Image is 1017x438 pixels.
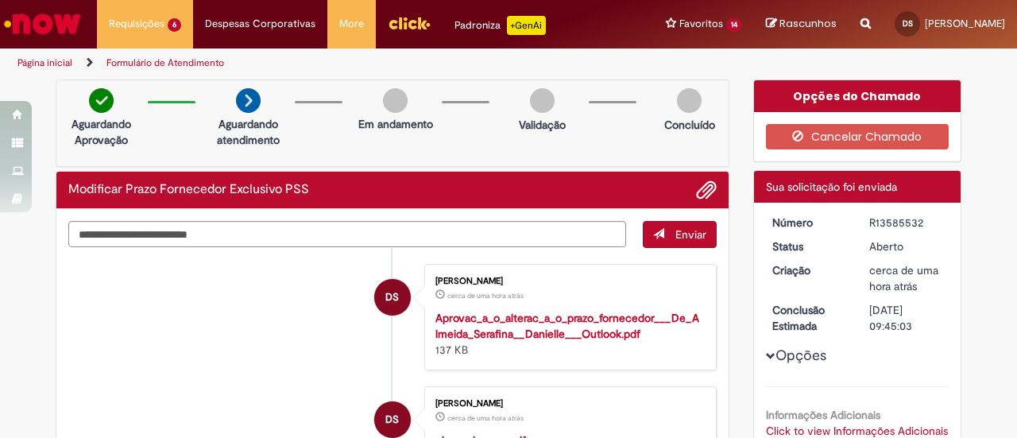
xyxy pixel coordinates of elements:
[754,80,961,112] div: Opções do Chamado
[210,116,287,148] p: Aguardando atendimento
[766,408,880,422] b: Informações Adicionais
[447,413,524,423] span: cerca de uma hora atrás
[435,311,699,341] a: Aprovac_a_o_alterac_a_o_prazo_fornecedor___De_Almeida_Serafina__Danielle___Outlook.pdf
[68,221,626,247] textarea: Digite sua mensagem aqui...
[168,18,181,32] span: 6
[925,17,1005,30] span: [PERSON_NAME]
[447,291,524,300] span: cerca de uma hora atrás
[766,124,949,149] button: Cancelar Chamado
[760,215,858,231] dt: Número
[664,117,715,133] p: Concluído
[643,221,717,248] button: Enviar
[726,18,742,32] span: 14
[358,116,433,132] p: Em andamento
[696,180,717,200] button: Adicionar anexos
[12,48,666,78] ul: Trilhas de página
[435,277,700,286] div: [PERSON_NAME]
[374,279,411,316] div: Danielle De Almeida Serafina
[869,262,943,294] div: 01/10/2025 11:44:59
[903,18,913,29] span: DS
[374,401,411,438] div: Danielle De Almeida Serafina
[766,17,837,32] a: Rascunhos
[388,11,431,35] img: click_logo_yellow_360x200.png
[435,310,700,358] div: 137 KB
[869,215,943,231] div: R13585532
[447,413,524,423] time: 01/10/2025 11:44:57
[383,88,408,113] img: img-circle-grey.png
[339,16,364,32] span: More
[2,8,83,40] img: ServiceNow
[109,16,164,32] span: Requisições
[869,263,938,293] span: cerca de uma hora atrás
[519,117,566,133] p: Validação
[869,238,943,254] div: Aberto
[675,227,706,242] span: Enviar
[17,56,72,69] a: Página inicial
[869,302,943,334] div: [DATE] 09:45:03
[507,16,546,35] p: +GenAi
[236,88,261,113] img: arrow-next.png
[447,291,524,300] time: 01/10/2025 11:44:57
[89,88,114,113] img: check-circle-green.png
[679,16,723,32] span: Favoritos
[766,180,897,194] span: Sua solicitação foi enviada
[760,302,858,334] dt: Conclusão Estimada
[435,399,700,409] div: [PERSON_NAME]
[766,424,948,438] a: Click to view Informações Adicionais
[205,16,315,32] span: Despesas Corporativas
[106,56,224,69] a: Formulário de Atendimento
[779,16,837,31] span: Rascunhos
[530,88,555,113] img: img-circle-grey.png
[677,88,702,113] img: img-circle-grey.png
[68,183,309,197] h2: Modificar Prazo Fornecedor Exclusivo PSS Histórico de tíquete
[385,278,399,316] span: DS
[760,238,858,254] dt: Status
[454,16,546,35] div: Padroniza
[63,116,140,148] p: Aguardando Aprovação
[760,262,858,278] dt: Criação
[869,263,938,293] time: 01/10/2025 11:44:59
